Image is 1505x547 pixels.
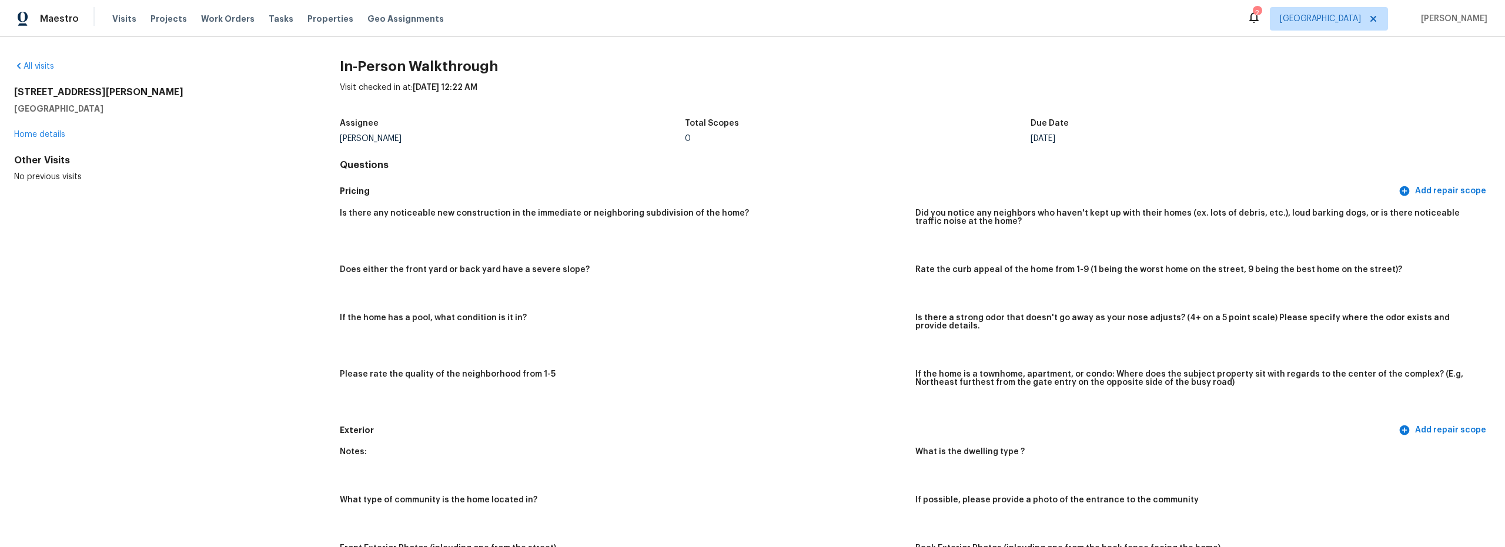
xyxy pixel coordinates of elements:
[340,266,590,274] h5: Does either the front yard or back yard have a severe slope?
[340,370,556,378] h5: Please rate the quality of the neighborhood from 1-5
[340,135,685,143] div: [PERSON_NAME]
[367,13,444,25] span: Geo Assignments
[915,496,1199,504] h5: If possible, please provide a photo of the entrance to the community
[1396,420,1491,441] button: Add repair scope
[14,130,65,139] a: Home details
[14,62,54,71] a: All visits
[340,448,367,456] h5: Notes:
[340,496,537,504] h5: What type of community is the home located in?
[340,61,1491,72] h2: In-Person Walkthrough
[685,119,739,127] h5: Total Scopes
[112,13,136,25] span: Visits
[915,266,1402,274] h5: Rate the curb appeal of the home from 1-9 (1 being the worst home on the street, 9 being the best...
[14,103,302,115] h5: [GEOGRAPHIC_DATA]
[269,15,293,23] span: Tasks
[1031,119,1069,127] h5: Due Date
[685,135,1031,143] div: 0
[1416,13,1487,25] span: [PERSON_NAME]
[201,13,255,25] span: Work Orders
[307,13,353,25] span: Properties
[915,448,1025,456] h5: What is the dwelling type ?
[340,119,379,127] h5: Assignee
[1253,7,1261,19] div: 2
[340,209,749,217] h5: Is there any noticeable new construction in the immediate or neighboring subdivision of the home?
[1031,135,1376,143] div: [DATE]
[1401,423,1486,438] span: Add repair scope
[915,209,1481,226] h5: Did you notice any neighbors who haven't kept up with their homes (ex. lots of debris, etc.), lou...
[14,155,302,166] div: Other Visits
[150,13,187,25] span: Projects
[1396,180,1491,202] button: Add repair scope
[340,82,1491,112] div: Visit checked in at:
[1401,184,1486,199] span: Add repair scope
[340,314,527,322] h5: If the home has a pool, what condition is it in?
[40,13,79,25] span: Maestro
[1280,13,1361,25] span: [GEOGRAPHIC_DATA]
[14,86,302,98] h2: [STREET_ADDRESS][PERSON_NAME]
[340,185,1396,197] h5: Pricing
[413,83,477,92] span: [DATE] 12:22 AM
[915,314,1481,330] h5: Is there a strong odor that doesn't go away as your nose adjusts? (4+ on a 5 point scale) Please ...
[340,424,1396,437] h5: Exterior
[915,370,1481,387] h5: If the home is a townhome, apartment, or condo: Where does the subject property sit with regards ...
[14,173,82,181] span: No previous visits
[340,159,1491,171] h4: Questions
